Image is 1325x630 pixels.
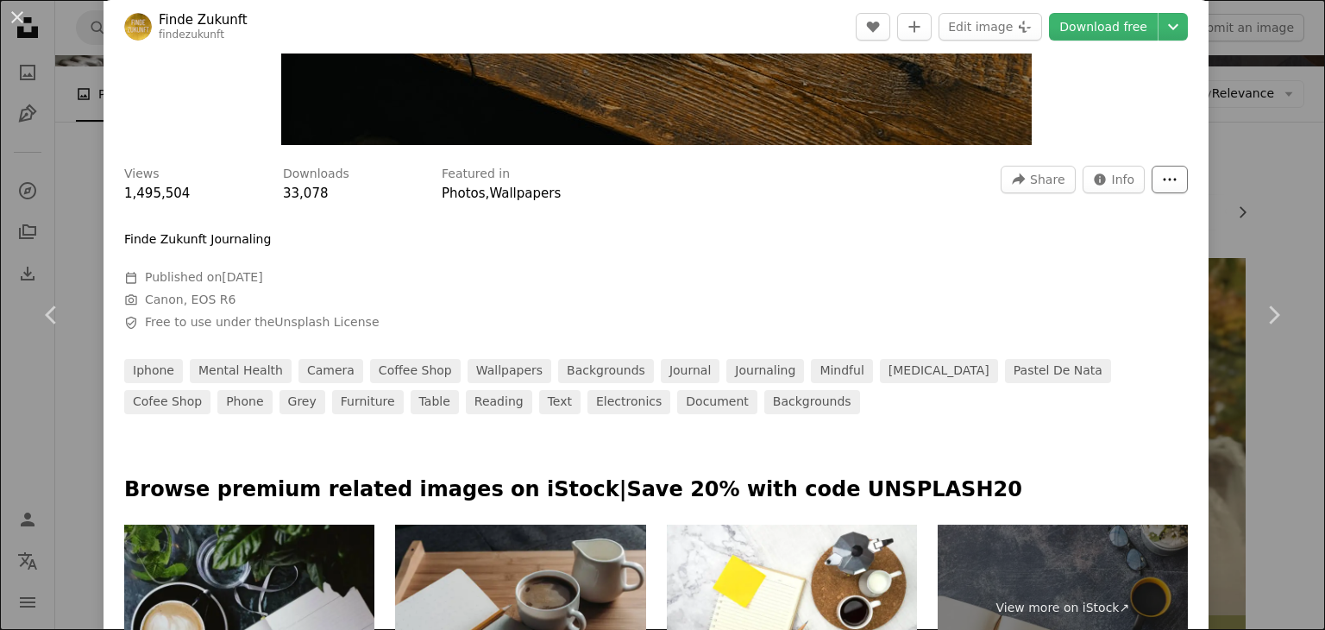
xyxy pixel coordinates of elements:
[726,359,804,383] a: journaling
[587,390,670,414] a: electronics
[677,390,757,414] a: document
[1152,166,1188,193] button: More Actions
[124,359,183,383] a: iphone
[124,186,190,201] span: 1,495,504
[222,270,262,284] time: October 20, 2021 at 5:07:55 PM GMT+1
[1083,166,1146,193] button: Stats about this image
[486,186,490,201] span: ,
[159,28,224,41] a: findezukunft
[279,390,325,414] a: grey
[145,270,263,284] span: Published on
[661,359,719,383] a: journal
[124,476,1188,504] p: Browse premium related images on iStock | Save 20% with code UNSPLASH20
[298,359,363,383] a: camera
[1159,13,1188,41] button: Choose download size
[217,390,272,414] a: phone
[1030,167,1064,192] span: Share
[411,390,459,414] a: table
[897,13,932,41] button: Add to Collection
[124,13,152,41] img: Go to Finde Zukunft's profile
[159,11,248,28] a: Finde Zukunft
[539,390,581,414] a: text
[466,390,532,414] a: reading
[856,13,890,41] button: Like
[1112,167,1135,192] span: Info
[332,390,404,414] a: furniture
[124,390,210,414] a: cofee shop
[274,315,379,329] a: Unsplash License
[124,231,271,249] p: Finde Zukunft Journaling
[558,359,654,383] a: backgrounds
[1049,13,1158,41] a: Download free
[939,13,1042,41] button: Edit image
[442,186,486,201] a: Photos
[442,166,510,183] h3: Featured in
[1005,359,1111,383] a: pastel de nata
[124,166,160,183] h3: Views
[468,359,551,383] a: wallpapers
[145,292,235,309] button: Canon, EOS R6
[1001,166,1075,193] button: Share this image
[145,314,380,331] span: Free to use under the
[764,390,860,414] a: Backgrounds
[370,359,461,383] a: coffee shop
[283,166,349,183] h3: Downloads
[283,186,329,201] span: 33,078
[880,359,998,383] a: [MEDICAL_DATA]
[489,186,561,201] a: Wallpapers
[190,359,292,383] a: mental health
[1221,232,1325,398] a: Next
[811,359,872,383] a: mindful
